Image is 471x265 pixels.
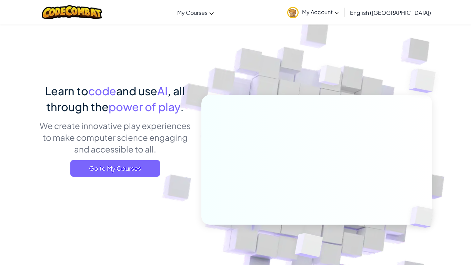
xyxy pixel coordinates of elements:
img: CodeCombat logo [42,5,102,19]
span: code [88,84,116,98]
span: and use [116,84,157,98]
span: Learn to [45,84,88,98]
span: AI [157,84,168,98]
a: English ([GEOGRAPHIC_DATA]) [347,3,434,22]
p: We create innovative play experiences to make computer science engaging and accessible to all. [39,120,191,155]
a: My Account [284,1,342,23]
span: English ([GEOGRAPHIC_DATA]) [350,9,431,16]
a: Go to My Courses [70,160,160,177]
span: My Account [302,8,339,16]
img: Overlap cubes [395,52,455,110]
span: power of play [109,100,180,114]
img: Overlap cubes [398,192,450,242]
span: My Courses [177,9,208,16]
a: My Courses [174,3,217,22]
img: Overlap cubes [306,51,355,103]
span: . [180,100,184,114]
img: avatar [287,7,299,18]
